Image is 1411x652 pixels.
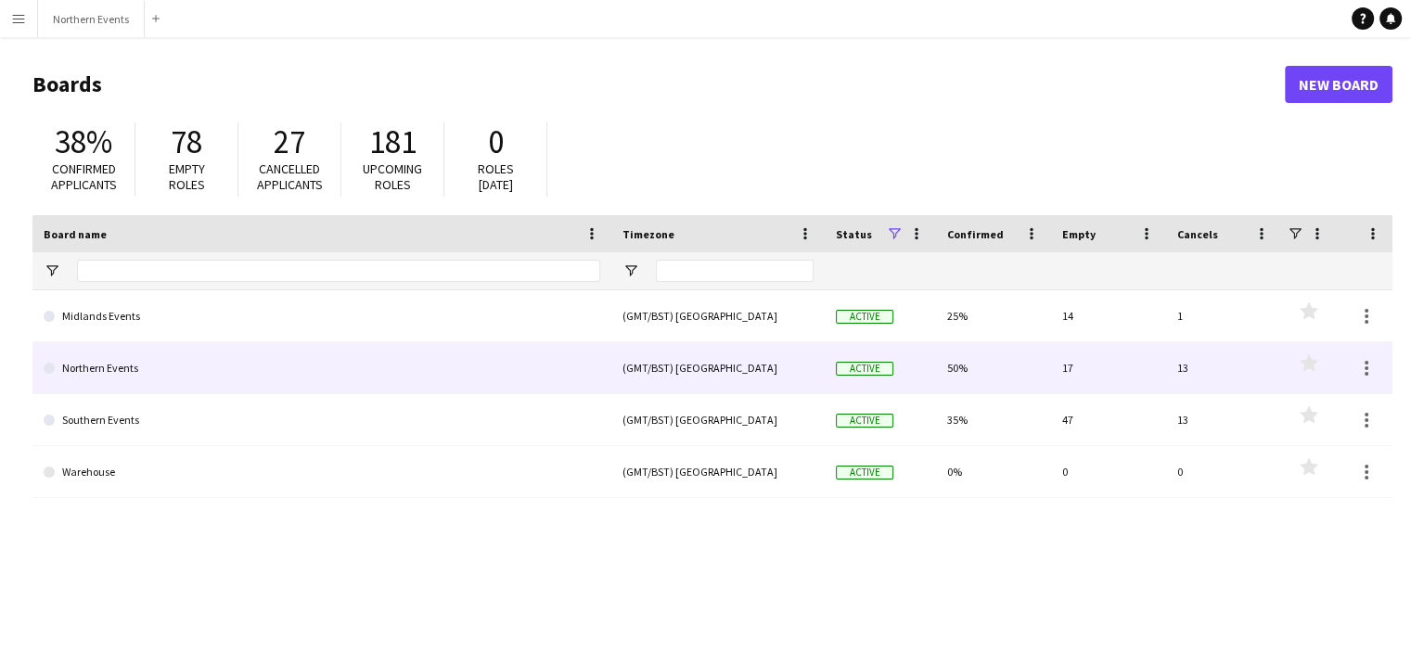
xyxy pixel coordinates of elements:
span: 78 [171,121,202,162]
button: Open Filter Menu [44,262,60,279]
span: Empty roles [169,160,205,193]
span: Confirmed applicants [51,160,117,193]
a: Warehouse [44,446,600,498]
div: 14 [1051,290,1166,341]
div: 50% [936,342,1051,393]
span: Cancels [1177,227,1218,241]
span: Cancelled applicants [257,160,323,193]
span: Confirmed [947,227,1004,241]
span: Empty [1062,227,1096,241]
a: Midlands Events [44,290,600,342]
span: 181 [369,121,417,162]
div: (GMT/BST) [GEOGRAPHIC_DATA] [611,446,825,497]
span: Timezone [622,227,674,241]
span: 0 [488,121,504,162]
span: Status [836,227,872,241]
input: Board name Filter Input [77,260,600,282]
div: 25% [936,290,1051,341]
div: 0 [1051,446,1166,497]
div: (GMT/BST) [GEOGRAPHIC_DATA] [611,342,825,393]
span: Board name [44,227,107,241]
span: 38% [55,121,112,162]
span: Active [836,414,893,428]
div: 13 [1166,394,1281,445]
div: 47 [1051,394,1166,445]
div: 35% [936,394,1051,445]
span: Active [836,310,893,324]
div: 0 [1166,446,1281,497]
div: 13 [1166,342,1281,393]
span: Roles [DATE] [478,160,514,193]
div: (GMT/BST) [GEOGRAPHIC_DATA] [611,290,825,341]
a: New Board [1285,66,1392,103]
span: 27 [274,121,305,162]
button: Northern Events [38,1,145,37]
input: Timezone Filter Input [656,260,814,282]
div: 0% [936,446,1051,497]
h1: Boards [32,70,1285,98]
span: Upcoming roles [363,160,422,193]
span: Active [836,362,893,376]
a: Northern Events [44,342,600,394]
a: Southern Events [44,394,600,446]
span: Active [836,466,893,479]
div: (GMT/BST) [GEOGRAPHIC_DATA] [611,394,825,445]
div: 17 [1051,342,1166,393]
div: 1 [1166,290,1281,341]
button: Open Filter Menu [622,262,639,279]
